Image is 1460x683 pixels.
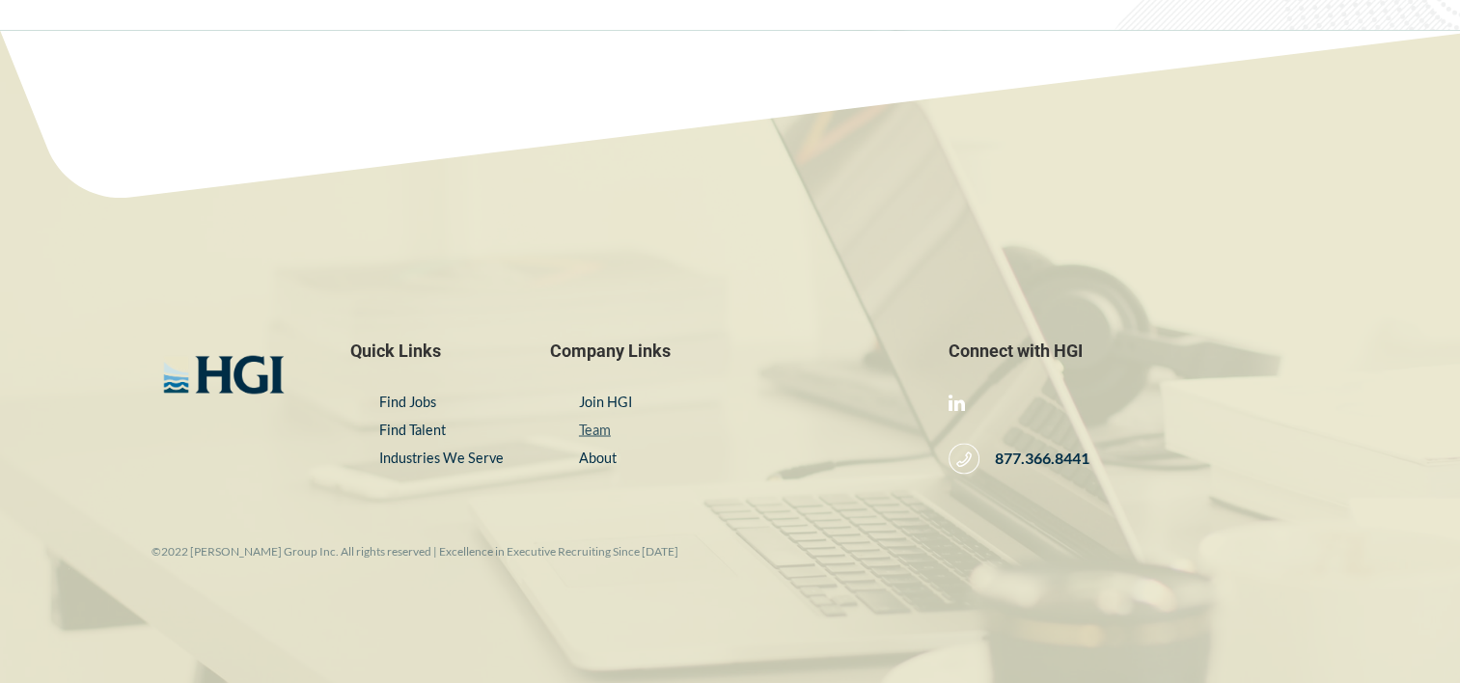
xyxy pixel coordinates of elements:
a: Team [579,421,611,437]
small: ©2022 [PERSON_NAME] Group Inc. All rights reserved | Excellence in Executive Recruiting Since [DATE] [152,543,678,558]
span: Quick Links [350,339,511,361]
span: Company Links [550,339,910,361]
a: Find Talent [379,421,446,437]
a: Find Jobs [379,393,436,409]
a: About [579,449,617,465]
span: 877.366.8441 [979,448,1089,468]
a: 877.366.8441 [949,443,1089,474]
a: Industries We Serve [379,449,504,465]
span: Connect with HGI [949,339,1308,361]
a: Join HGI [579,393,632,409]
